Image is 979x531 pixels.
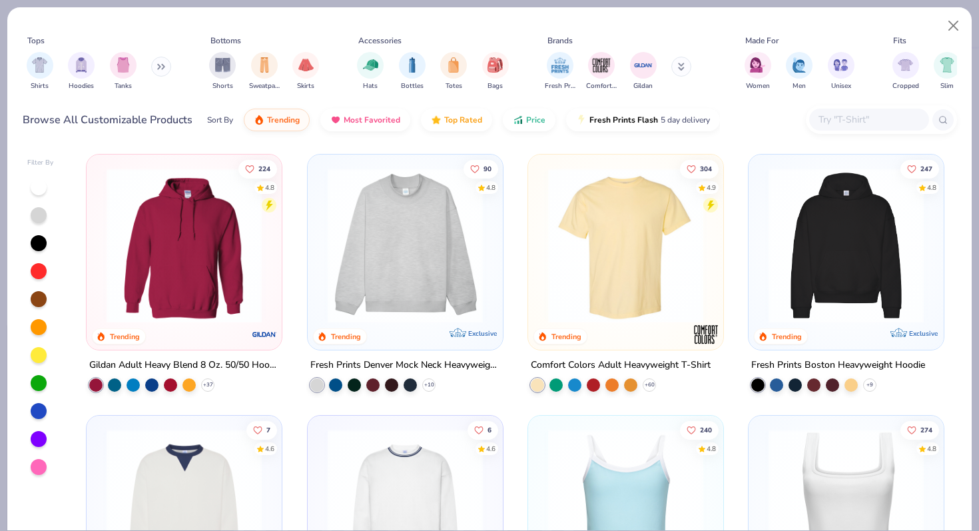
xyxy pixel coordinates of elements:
[110,52,137,91] div: filter for Tanks
[23,112,192,128] div: Browse All Customizable Products
[249,52,280,91] button: filter button
[440,52,467,91] button: filter button
[927,444,936,454] div: 4.8
[566,109,720,131] button: Fresh Prints Flash5 day delivery
[482,52,509,91] button: filter button
[503,109,555,131] button: Price
[115,81,132,91] span: Tanks
[693,321,719,348] img: Comfort Colors logo
[265,444,274,454] div: 4.6
[751,357,925,374] div: Fresh Prints Boston Heavyweight Hoodie
[401,81,424,91] span: Bottles
[531,357,711,374] div: Comfort Colors Adult Heavyweight T-Shirt
[110,52,137,91] button: filter button
[746,81,770,91] span: Women
[831,81,851,91] span: Unisex
[545,52,575,91] div: filter for Fresh Prints
[258,165,270,172] span: 224
[31,81,49,91] span: Shirts
[909,329,938,338] span: Exclusive
[893,35,906,47] div: Fits
[586,81,617,91] span: Comfort Colors
[630,52,657,91] button: filter button
[292,52,319,91] button: filter button
[330,115,341,125] img: most_fav.gif
[320,109,410,131] button: Most Favorited
[357,52,384,91] div: filter for Hats
[828,52,854,91] button: filter button
[680,421,719,440] button: Like
[249,81,280,91] span: Sweatpants
[892,52,919,91] button: filter button
[545,81,575,91] span: Fresh Prints
[252,321,278,348] img: Gildan logo
[547,35,573,47] div: Brands
[421,109,492,131] button: Top Rated
[710,168,878,323] img: e55d29c3-c55d-459c-bfd9-9b1c499ab3c6
[267,115,300,125] span: Trending
[363,57,378,73] img: Hats Image
[210,35,241,47] div: Bottoms
[892,81,919,91] span: Cropped
[100,168,268,323] img: 01756b78-01f6-4cc6-8d8a-3c30c1a0c8ac
[934,52,960,91] button: filter button
[483,165,491,172] span: 90
[68,52,95,91] div: filter for Hoodies
[424,381,434,389] span: + 10
[786,52,813,91] button: filter button
[792,57,807,73] img: Men Image
[363,81,378,91] span: Hats
[207,114,233,126] div: Sort By
[545,52,575,91] button: filter button
[431,115,442,125] img: TopRated.gif
[203,381,213,389] span: + 37
[866,381,873,389] span: + 9
[541,168,710,323] img: 029b8af0-80e6-406f-9fdc-fdf898547912
[89,357,279,374] div: Gildan Adult Heavy Blend 8 Oz. 50/50 Hooded Sweatshirt
[467,421,497,440] button: Like
[463,159,497,178] button: Like
[489,168,658,323] img: a90f7c54-8796-4cb2-9d6e-4e9644cfe0fe
[700,165,712,172] span: 304
[249,52,280,91] div: filter for Sweatpants
[589,115,658,125] span: Fresh Prints Flash
[526,115,545,125] span: Price
[762,168,930,323] img: 91acfc32-fd48-4d6b-bdad-a4c1a30ac3fc
[630,52,657,91] div: filter for Gildan
[238,159,277,178] button: Like
[941,13,966,39] button: Close
[292,52,319,91] div: filter for Skirts
[745,52,771,91] div: filter for Women
[482,52,509,91] div: filter for Bags
[707,183,716,193] div: 4.9
[74,57,89,73] img: Hoodies Image
[68,52,95,91] button: filter button
[828,52,854,91] div: filter for Unisex
[209,52,236,91] div: filter for Shorts
[940,81,954,91] span: Slim
[266,427,270,434] span: 7
[254,115,264,125] img: trending.gif
[399,52,426,91] button: filter button
[750,57,765,73] img: Women Image
[399,52,426,91] div: filter for Bottles
[257,57,272,73] img: Sweatpants Image
[550,55,570,75] img: Fresh Prints Image
[898,57,913,73] img: Cropped Image
[900,159,939,178] button: Like
[591,55,611,75] img: Comfort Colors Image
[786,52,813,91] div: filter for Men
[745,52,771,91] button: filter button
[661,113,710,128] span: 5 day delivery
[209,52,236,91] button: filter button
[297,81,314,91] span: Skirts
[700,427,712,434] span: 240
[940,57,954,73] img: Slim Image
[246,421,277,440] button: Like
[488,81,503,91] span: Bags
[927,183,936,193] div: 4.8
[586,52,617,91] button: filter button
[468,329,497,338] span: Exclusive
[215,57,230,73] img: Shorts Image
[321,168,489,323] img: f5d85501-0dbb-4ee4-b115-c08fa3845d83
